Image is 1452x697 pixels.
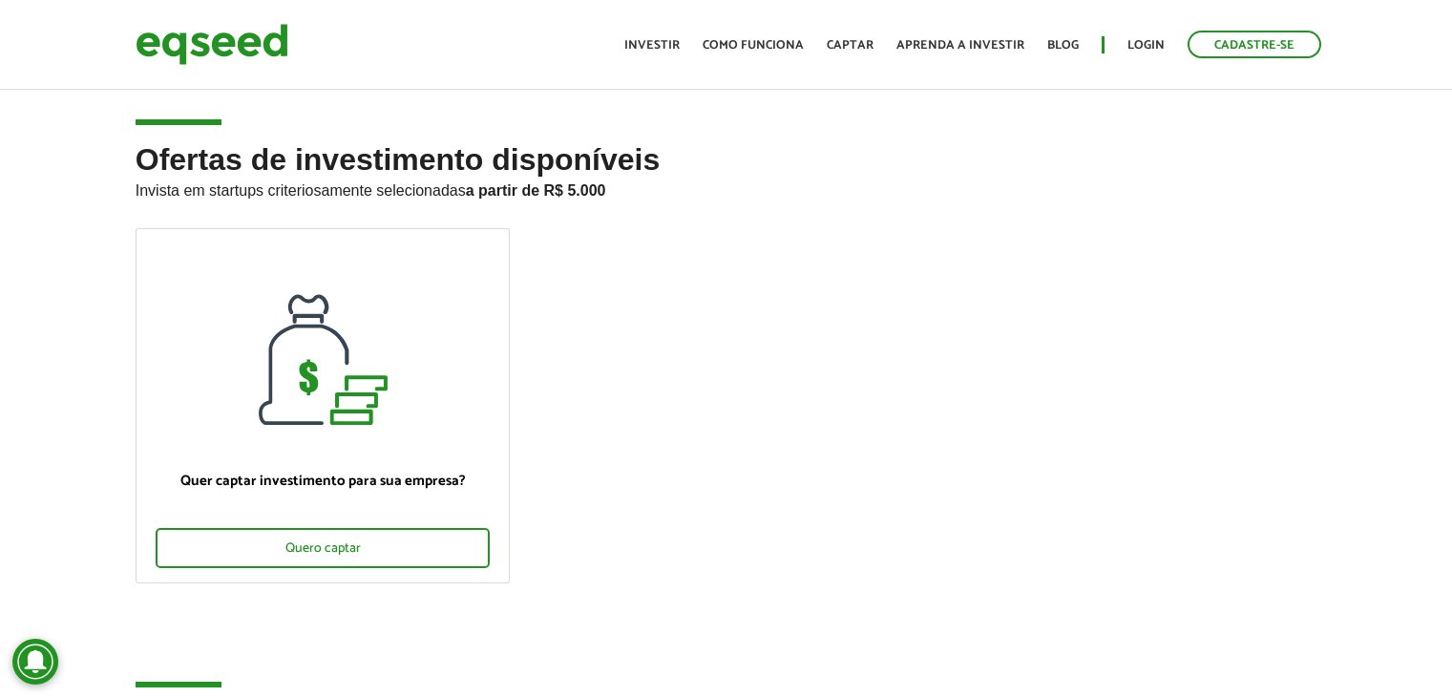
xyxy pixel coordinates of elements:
p: Invista em startups criteriosamente selecionadas [136,177,1317,200]
img: EqSeed [136,19,288,70]
a: Blog [1047,39,1079,52]
a: Cadastre-se [1188,31,1321,58]
a: Investir [624,39,680,52]
div: Quero captar [156,528,491,568]
a: Como funciona [703,39,804,52]
a: Quer captar investimento para sua empresa? Quero captar [136,228,511,583]
a: Captar [827,39,873,52]
strong: a partir de R$ 5.000 [466,182,606,199]
p: Quer captar investimento para sua empresa? [156,473,491,490]
a: Login [1127,39,1165,52]
h2: Ofertas de investimento disponíveis [136,143,1317,228]
a: Aprenda a investir [896,39,1024,52]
